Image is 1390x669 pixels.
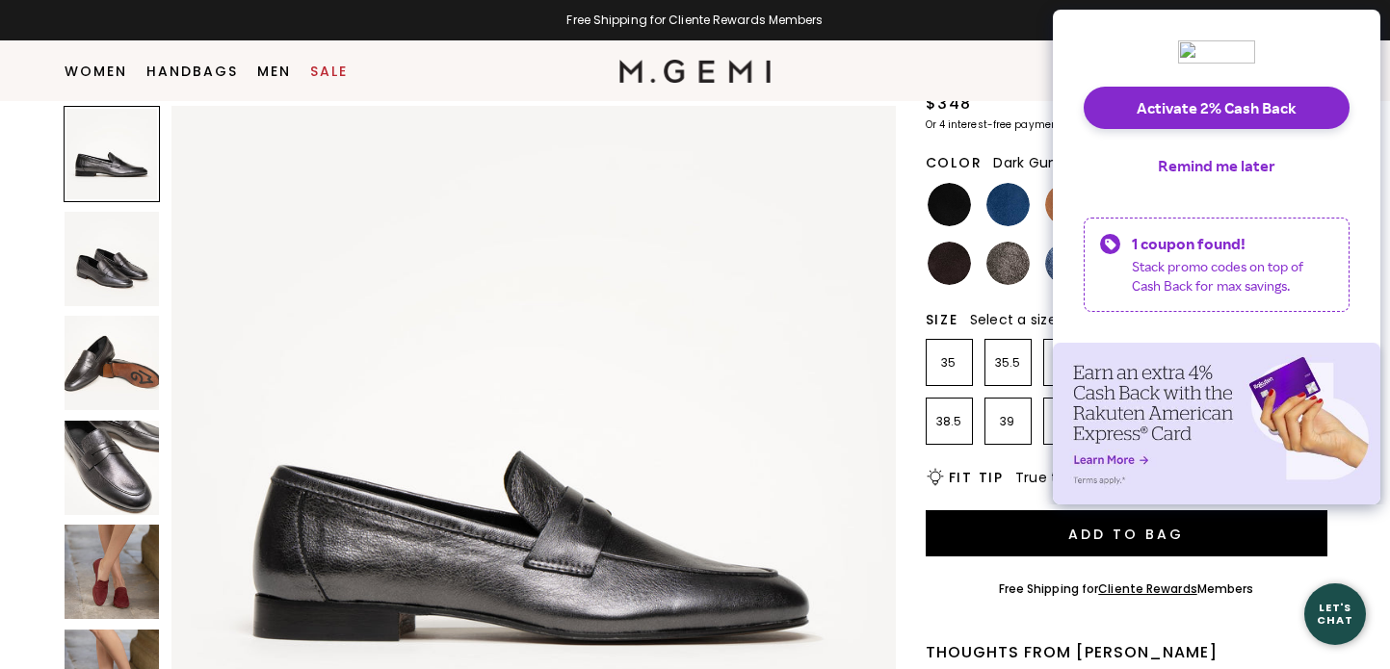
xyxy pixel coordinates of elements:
[970,310,1057,329] span: Select a size
[65,64,127,79] a: Women
[1044,414,1089,429] p: 39.5
[146,64,238,79] a: Handbags
[928,242,971,285] img: Dark Chocolate
[949,470,1004,485] h2: Fit Tip
[986,183,1030,226] img: Navy
[1098,580,1197,597] a: Cliente Rewards
[926,312,958,327] h2: Size
[1044,355,1089,371] p: 36
[257,64,291,79] a: Men
[926,155,983,170] h2: Color
[926,641,1327,664] div: Thoughts from [PERSON_NAME]
[65,212,160,307] img: The Sacca Donna
[1045,242,1088,285] img: Sapphire
[926,510,1327,556] button: Add to Bag
[993,153,1098,172] span: Dark Gunmetal
[985,355,1031,371] p: 35.5
[1045,183,1088,226] img: Luggage
[928,183,971,226] img: Black
[1015,468,1096,487] span: True to size
[65,421,160,516] img: The Sacca Donna
[619,60,771,83] img: M.Gemi
[926,117,1080,132] klarna-placement-style-body: Or 4 interest-free payments of
[999,581,1254,597] div: Free Shipping for Members
[65,316,160,411] img: The Sacca Donna
[927,355,972,371] p: 35
[926,92,972,116] div: $348
[1304,602,1366,626] div: Let's Chat
[927,414,972,429] p: 38.5
[985,414,1031,429] p: 39
[310,64,348,79] a: Sale
[986,242,1030,285] img: Cocoa
[65,525,160,620] img: The Sacca Donna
